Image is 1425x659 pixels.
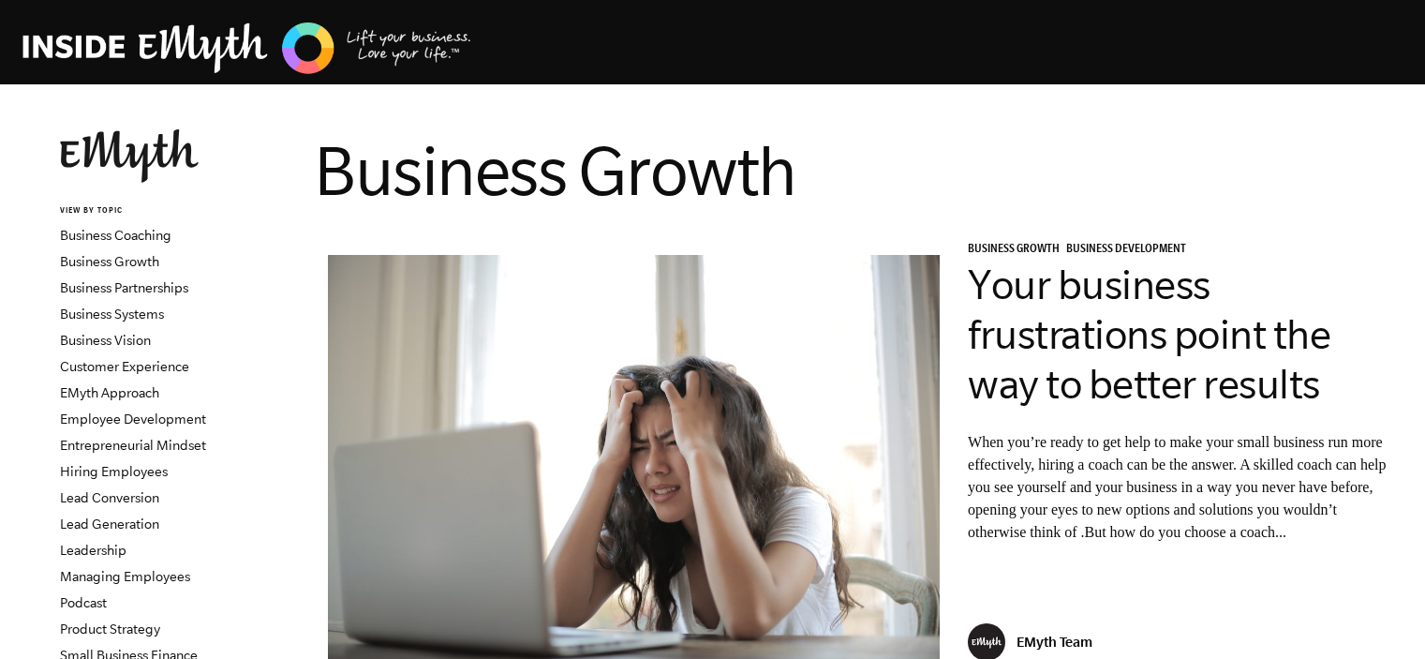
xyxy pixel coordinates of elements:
[1066,244,1193,257] a: Business Development
[60,280,188,295] a: Business Partnerships
[60,359,189,374] a: Customer Experience
[60,569,190,584] a: Managing Employees
[968,262,1330,407] a: Your business frustrations point the way to better results
[60,543,126,558] a: Leadership
[60,254,159,269] a: Business Growth
[60,622,160,637] a: Product Strategy
[1066,244,1186,257] span: Business Development
[314,129,1411,212] h1: Business Growth
[60,333,151,348] a: Business Vision
[60,228,171,243] a: Business Coaching
[60,595,107,610] a: Podcast
[60,129,199,183] img: EMyth
[60,205,286,217] h6: VIEW BY TOPIC
[22,20,472,77] img: EMyth Business Coaching
[60,464,168,479] a: Hiring Employees
[60,490,159,505] a: Lead Conversion
[60,412,206,427] a: Employee Development
[968,244,1066,257] a: Business Growth
[60,385,159,400] a: EMyth Approach
[60,307,164,322] a: Business Systems
[1331,569,1425,659] iframe: Chat Widget
[60,517,159,532] a: Lead Generation
[968,431,1397,544] p: When you’re ready to get help to make your small business run more effectively, hiring a coach ca...
[60,438,206,453] a: Entrepreneurial Mindset
[1017,634,1092,650] p: EMyth Team
[968,244,1060,257] span: Business Growth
